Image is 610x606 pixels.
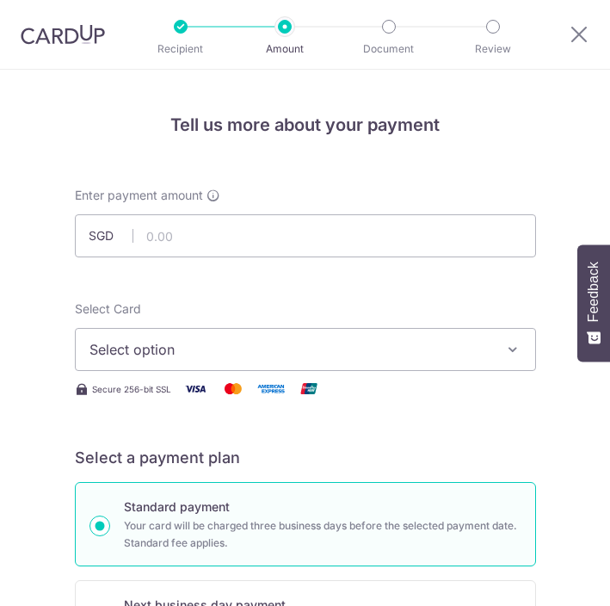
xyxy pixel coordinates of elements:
img: Visa [178,378,213,399]
iframe: Opens a widget where you can find more information [499,554,593,597]
p: Recipient [146,40,215,58]
p: Standard payment [124,497,521,517]
span: SGD [89,227,133,244]
img: Union Pay [292,378,326,399]
span: Feedback [586,262,601,322]
input: 0.00 [75,214,536,257]
h5: Select a payment plan [75,448,536,468]
button: Feedback - Show survey [577,244,610,362]
img: CardUp [21,24,105,45]
p: Your card will be charged three business days before the selected payment date. Standard fee appl... [124,517,521,552]
img: American Express [254,378,288,399]
p: Document [354,40,423,58]
img: Mastercard [216,378,250,399]
p: Review [459,40,527,58]
p: Amount [250,40,319,58]
span: translation missing: en.payables.payment_networks.credit_card.summary.labels.select_card [75,301,141,316]
span: Enter payment amount [75,187,203,204]
span: Select option [89,339,497,360]
span: Secure 256-bit SSL [92,382,171,396]
button: Select option [75,328,536,371]
h4: Tell us more about your payment [75,111,536,139]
